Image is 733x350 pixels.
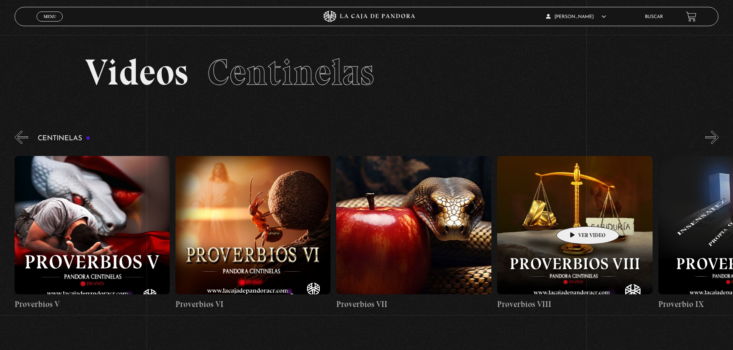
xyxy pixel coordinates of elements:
button: Next [705,131,719,144]
h4: Proverbios VIII [497,298,652,310]
a: Proverbios V [15,150,170,316]
h4: Proverbios VI [175,298,331,310]
span: Cerrar [41,21,59,26]
span: Centinelas [207,50,374,94]
a: Proverbios VIII [497,150,652,316]
a: Buscar [645,15,663,19]
span: [PERSON_NAME] [546,15,606,19]
a: Proverbios VII [336,150,491,316]
a: Proverbios VI [175,150,331,316]
a: View your shopping cart [686,12,696,22]
h4: Proverbios V [15,298,170,310]
h2: Videos [85,54,648,91]
h3: Centinelas [38,135,90,142]
span: Menu [43,14,56,19]
button: Previous [15,131,28,144]
h4: Proverbios VII [336,298,491,310]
